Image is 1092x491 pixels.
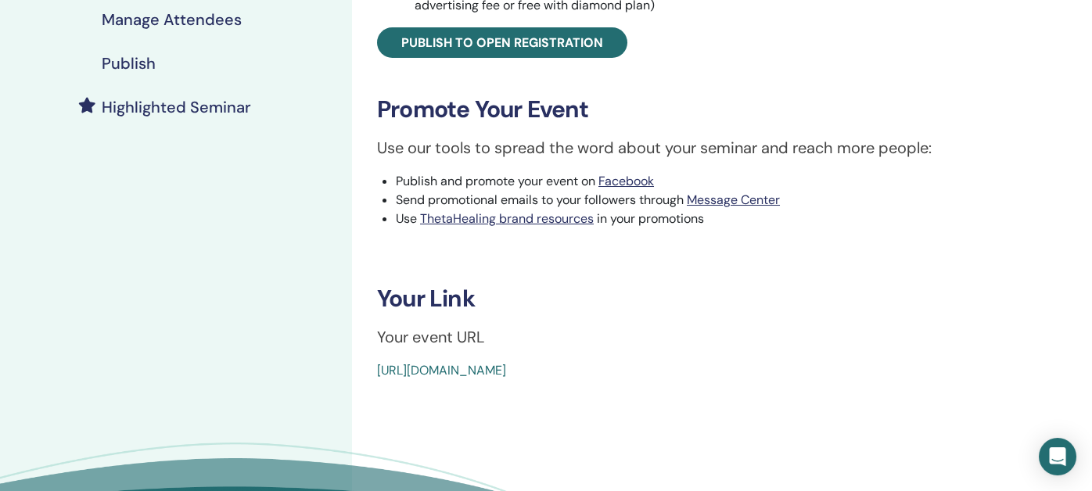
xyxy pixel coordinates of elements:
h4: Manage Attendees [102,10,242,29]
p: Your event URL [377,325,1055,349]
li: Publish and promote your event on [396,172,1055,191]
li: Use in your promotions [396,210,1055,228]
a: Publish to open registration [377,27,627,58]
li: Send promotional emails to your followers through [396,191,1055,210]
span: Publish to open registration [401,34,603,51]
a: Message Center [687,192,780,208]
p: Use our tools to spread the word about your seminar and reach more people: [377,136,1055,159]
a: [URL][DOMAIN_NAME] [377,362,506,378]
a: ThetaHealing brand resources [420,210,594,227]
div: Open Intercom Messenger [1039,438,1076,475]
a: Facebook [598,173,654,189]
h4: Highlighted Seminar [102,98,251,116]
h3: Promote Your Event [377,95,1055,124]
h4: Publish [102,54,156,73]
h3: Your Link [377,285,1055,313]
